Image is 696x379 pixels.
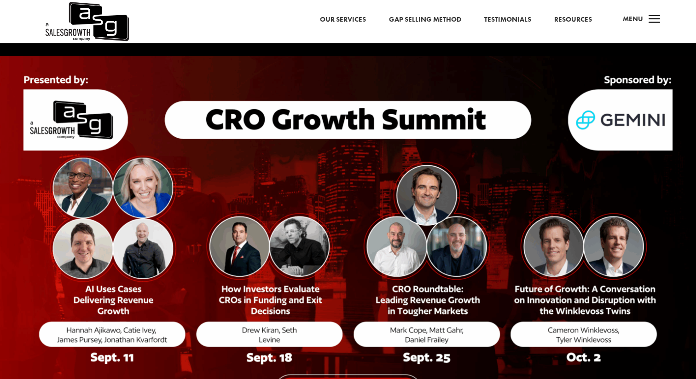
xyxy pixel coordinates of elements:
a: Resources [554,14,592,26]
a: Our Services [320,14,366,26]
span: Menu [623,14,643,23]
a: Testimonials [484,14,531,26]
a: Gap Selling Method [389,14,461,26]
span: a [645,11,664,29]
